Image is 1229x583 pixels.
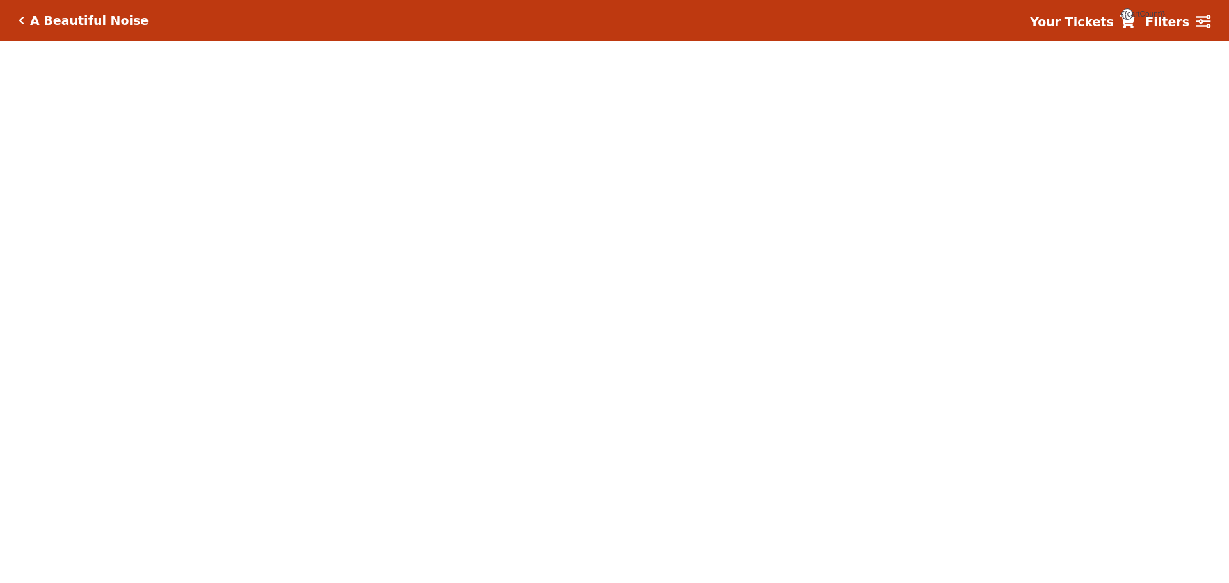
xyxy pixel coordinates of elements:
span: {{cartCount}} [1121,8,1133,20]
strong: Filters [1145,15,1189,29]
a: Filters [1145,13,1210,31]
a: Your Tickets {{cartCount}} [1030,13,1135,31]
strong: Your Tickets [1030,15,1114,29]
a: Click here to go back to filters [19,16,24,25]
h5: A Beautiful Noise [30,13,149,28]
